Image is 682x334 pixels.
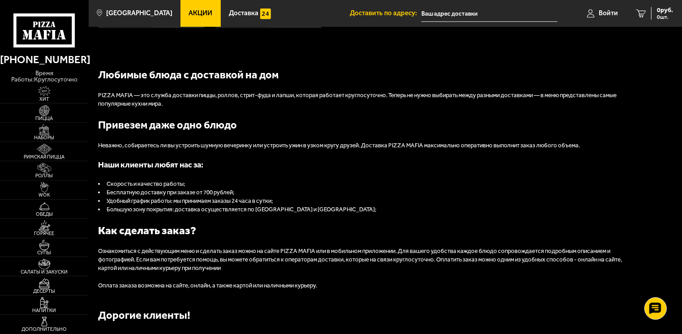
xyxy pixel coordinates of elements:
p: PIZZA MAFIA — это служба доставки пиццы, роллов, стрит-фуда и лапши, которая работает круглосуточ... [98,91,635,108]
input: Ваш адрес доставки [421,5,558,22]
b: Как сделать заказ? [98,224,196,237]
img: 15daf4d41897b9f0e9f617042186c801.svg [260,9,271,19]
li: Скорость и качество работы; [98,180,635,188]
span: Акции [189,10,213,17]
span: Доставка [229,10,258,17]
li: Удобный график работы: мы принимаем заказы 24 часа в сутки; [98,197,635,206]
p: Ознакомиться с действующим меню и сделать заказ можно на сайте PIZZA MAFIA или в мобильном прилож... [98,247,635,273]
b: Дорогие клиенты! [98,309,190,321]
p: Неважно, собираетесь ли вы устроить шумную вечеринку или устроить ужин в узком кругу друзей. Дост... [98,141,635,150]
li: Бесплатную доставку при заказе от 700 рублей; [98,188,635,197]
li: Большую зону покрытия: доставка осуществляется по [GEOGRAPHIC_DATA] и [GEOGRAPHIC_DATA]; [98,206,635,214]
span: Войти [599,10,618,17]
p: Оплата заказа возможна на сайте, онлайн, а также картой или наличными курьеру. [98,282,635,290]
b: Привезем даже одно блюдо [98,119,237,131]
b: Любимые блюда с доставкой на дом [98,69,279,81]
span: 0 руб. [657,7,673,13]
span: [GEOGRAPHIC_DATA] [106,10,172,17]
span: 0 шт. [657,14,673,20]
span: Наши клиенты любят нас за: [98,160,203,170]
span: Доставить по адресу: [350,10,421,17]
